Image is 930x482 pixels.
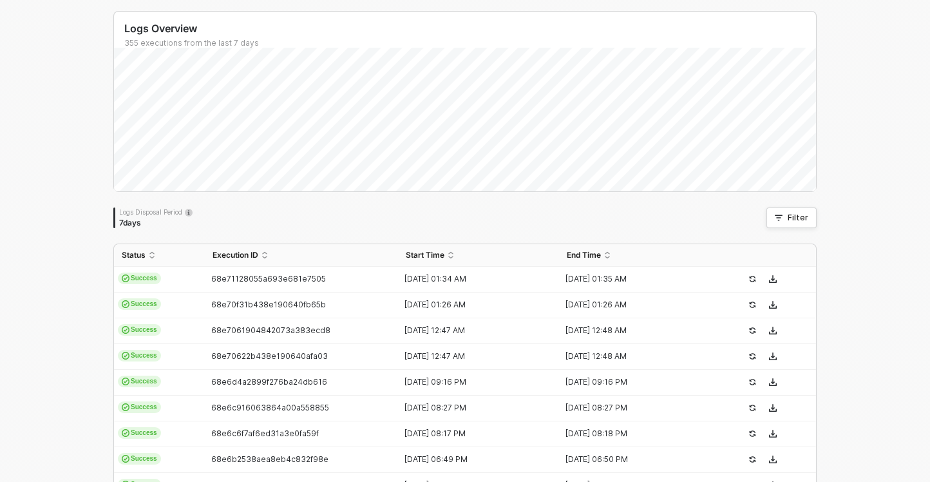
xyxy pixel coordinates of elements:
span: Success [118,273,161,284]
span: icon-download [769,404,777,412]
span: icon-download [769,301,777,309]
div: [DATE] 01:34 AM [398,274,549,284]
div: [DATE] 12:47 AM [398,325,549,336]
div: Logs Disposal Period [119,207,193,217]
span: Status [122,250,146,260]
span: icon-cards [122,326,129,334]
span: Execution ID [213,250,258,260]
span: Start Time [406,250,444,260]
div: Filter [788,213,808,223]
span: icon-success-page [748,352,756,360]
span: 68e6c6f7af6ed31a3e0fa59f [211,429,319,438]
span: 68e6b2538aea8eb4c832f98e [211,454,328,464]
div: [DATE] 08:17 PM [398,429,549,439]
div: [DATE] 01:35 AM [559,274,710,284]
span: icon-download [769,275,777,283]
div: [DATE] 08:27 PM [398,403,549,413]
div: [DATE] 12:47 AM [398,351,549,361]
span: Success [118,324,161,336]
span: 68e7061904842073a383ecd8 [211,325,330,335]
span: 68e71128055a693e681e7505 [211,274,326,284]
span: 68e70f31b438e190640fb65b [211,300,326,309]
span: icon-download [769,456,777,463]
div: [DATE] 09:16 PM [559,377,710,387]
div: [DATE] 08:18 PM [559,429,710,439]
span: Success [118,427,161,439]
span: icon-download [769,352,777,360]
span: icon-cards [122,455,129,463]
span: icon-success-page [748,301,756,309]
div: [DATE] 06:50 PM [559,454,710,465]
span: icon-success-page [748,378,756,386]
span: icon-success-page [748,404,756,412]
span: 68e6d4a2899f276ba24db616 [211,377,327,387]
div: [DATE] 12:48 AM [559,325,710,336]
span: icon-cards [122,429,129,437]
div: 355 executions from the last 7 days [124,38,816,48]
span: Success [118,453,161,465]
div: Logs Overview [124,22,816,35]
div: [DATE] 01:26 AM [398,300,549,310]
th: Status [114,244,205,267]
span: icon-cards [122,403,129,411]
span: End Time [567,250,601,260]
span: icon-cards [122,378,129,385]
th: End Time [559,244,720,267]
span: 68e6c916063864a00a558855 [211,403,329,412]
span: icon-success-page [748,275,756,283]
span: Success [118,350,161,361]
span: icon-success-page [748,456,756,463]
button: Filter [766,207,817,228]
span: icon-cards [122,300,129,308]
span: icon-success-page [748,327,756,334]
th: Start Time [398,244,559,267]
span: Success [118,376,161,387]
div: [DATE] 08:27 PM [559,403,710,413]
span: icon-download [769,430,777,438]
span: icon-download [769,327,777,334]
div: [DATE] 01:26 AM [559,300,710,310]
span: icon-cards [122,275,129,282]
span: icon-success-page [748,430,756,438]
span: icon-download [769,378,777,386]
span: icon-cards [122,352,129,360]
div: [DATE] 09:16 PM [398,377,549,387]
span: 68e70622b438e190640afa03 [211,351,328,361]
span: Success [118,298,161,310]
th: Execution ID [205,244,398,267]
div: [DATE] 12:48 AM [559,351,710,361]
div: 7 days [119,218,193,228]
span: Success [118,401,161,413]
div: [DATE] 06:49 PM [398,454,549,465]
